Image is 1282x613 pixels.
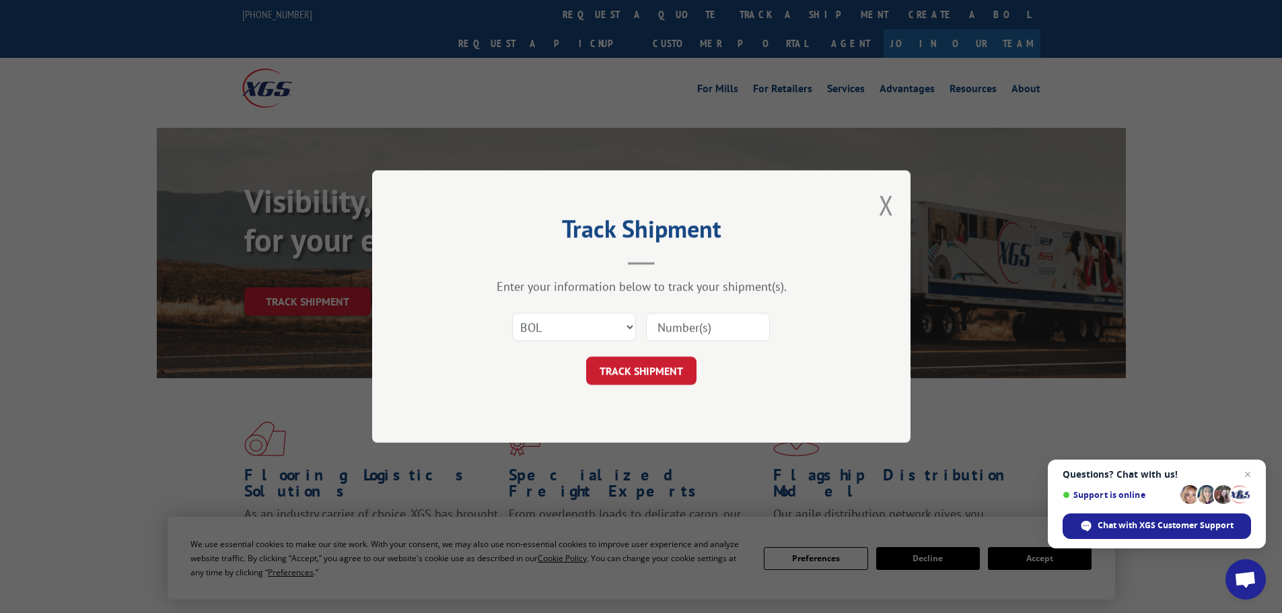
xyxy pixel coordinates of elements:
[1225,559,1266,600] div: Open chat
[439,279,843,294] div: Enter your information below to track your shipment(s).
[1098,519,1234,532] span: Chat with XGS Customer Support
[1063,513,1251,539] div: Chat with XGS Customer Support
[1063,490,1176,500] span: Support is online
[586,357,697,385] button: TRACK SHIPMENT
[1063,469,1251,480] span: Questions? Chat with us!
[1240,466,1256,482] span: Close chat
[879,187,894,223] button: Close modal
[646,313,770,341] input: Number(s)
[439,219,843,245] h2: Track Shipment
